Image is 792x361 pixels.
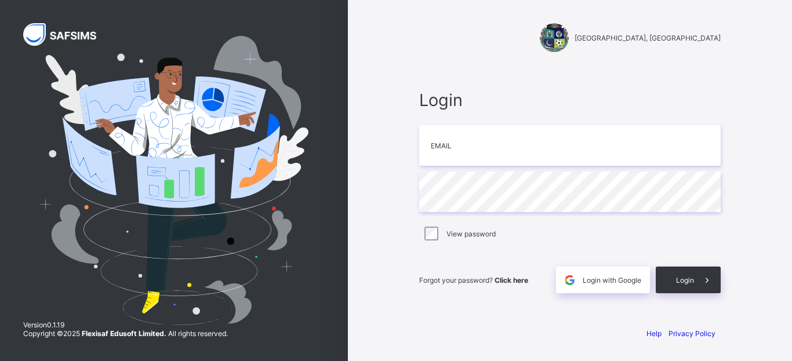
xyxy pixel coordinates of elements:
[575,34,721,42] span: [GEOGRAPHIC_DATA], [GEOGRAPHIC_DATA]
[583,276,641,285] span: Login with Google
[646,329,662,338] a: Help
[495,276,528,285] a: Click here
[446,229,496,238] label: View password
[23,23,110,46] img: SAFSIMS Logo
[419,276,528,285] span: Forgot your password?
[676,276,694,285] span: Login
[669,329,715,338] a: Privacy Policy
[23,329,228,338] span: Copyright © 2025 All rights reserved.
[39,36,308,324] img: Hero Image
[563,274,576,287] img: google.396cfc9801f0270233282035f929180a.svg
[23,320,228,329] span: Version 0.1.19
[419,90,721,110] span: Login
[82,329,166,338] strong: Flexisaf Edusoft Limited.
